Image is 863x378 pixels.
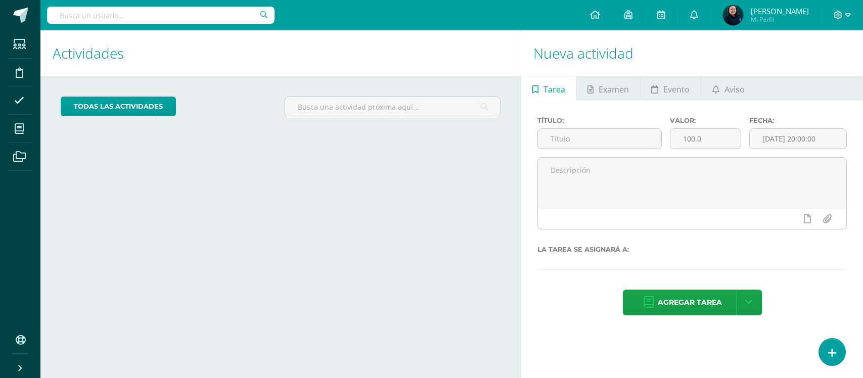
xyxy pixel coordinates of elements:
label: Título: [537,117,661,124]
span: Examen [599,77,629,102]
span: Agregar tarea [658,290,722,315]
a: todas las Actividades [61,97,176,116]
span: Aviso [724,77,745,102]
a: Tarea [521,76,576,101]
input: Fecha de entrega [750,129,846,149]
a: Aviso [701,76,755,101]
span: [PERSON_NAME] [751,6,809,16]
img: 025a7cf4a908f3c26f6a181e68158fd9.png [723,5,743,25]
span: Evento [663,77,690,102]
input: Título [538,129,661,149]
h1: Nueva actividad [533,30,851,76]
h1: Actividades [53,30,509,76]
input: Busca una actividad próxima aquí... [285,97,500,117]
input: Puntos máximos [670,129,741,149]
a: Evento [641,76,701,101]
input: Busca un usuario... [47,7,275,24]
label: Valor: [670,117,741,124]
span: Tarea [543,77,565,102]
span: Mi Perfil [751,15,809,24]
label: Fecha: [749,117,847,124]
label: La tarea se asignará a: [537,246,847,253]
a: Examen [577,76,640,101]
